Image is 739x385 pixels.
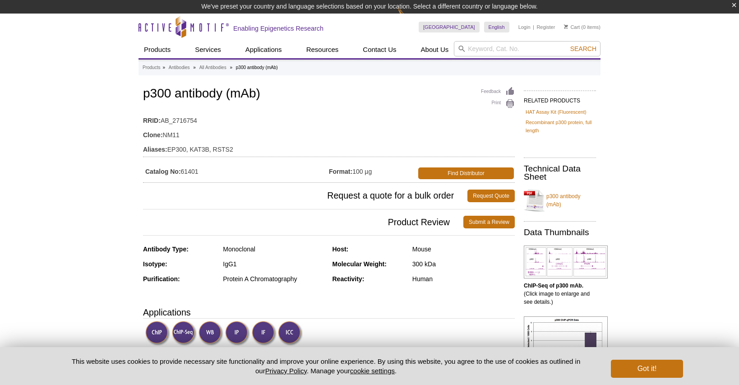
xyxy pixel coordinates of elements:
[333,275,365,283] strong: Reactivity:
[333,260,387,268] strong: Molecular Weight:
[223,245,325,253] div: Monoclonal
[265,367,307,375] a: Privacy Policy
[143,162,329,180] td: 61401
[143,64,160,72] a: Products
[143,216,463,228] span: Product Review
[169,64,190,72] a: Antibodies
[143,275,180,283] strong: Purification:
[329,167,352,176] strong: Format:
[189,41,226,58] a: Services
[570,45,596,52] span: Search
[467,190,515,202] a: Request Quote
[350,367,395,375] button: cookie settings
[225,321,250,346] img: Immunoprecipitation Validated
[412,245,515,253] div: Mouse
[526,108,587,116] a: HAT Assay Kit (Fluorescent)
[301,41,344,58] a: Resources
[139,41,176,58] a: Products
[143,260,167,268] strong: Isotype:
[484,22,509,32] a: English
[463,216,515,228] a: Submit a Review
[143,87,515,102] h1: p300 antibody (mAb)
[143,246,189,253] strong: Antibody Type:
[199,321,223,346] img: Western Blot Validated
[223,275,325,283] div: Protein A Chromatography
[611,360,683,378] button: Got it!
[223,260,325,268] div: IgG1
[56,357,596,376] p: This website uses cookies to provide necessary site functionality and improve your online experie...
[233,24,323,32] h2: Enabling Epigenetics Research
[236,65,278,70] li: p300 antibody (mAb)
[524,187,596,214] a: p300 antibody (mAb)
[397,7,421,28] img: Change Here
[564,24,580,30] a: Cart
[143,140,515,154] td: EP300, KAT3B, RSTS2
[526,118,594,135] a: Recombinant p300 protein, full length
[524,90,596,107] h2: RELATED PRODUCTS
[333,246,349,253] strong: Host:
[329,162,416,180] td: 100 µg
[518,24,531,30] a: Login
[454,41,600,56] input: Keyword, Cat. No.
[524,228,596,237] h2: Data Thumbnails
[143,190,467,202] span: Request a quote for a bulk order
[524,283,583,289] b: ChIP-Seq of p300 mAb.
[416,41,454,58] a: About Us
[240,41,287,58] a: Applications
[193,65,196,70] li: »
[419,22,480,32] a: [GEOGRAPHIC_DATA]
[524,282,596,306] p: (Click image to enlarge and see details.)
[412,275,515,283] div: Human
[536,24,555,30] a: Register
[143,306,515,319] h3: Applications
[252,321,277,346] img: Immunofluorescence Validated
[357,41,402,58] a: Contact Us
[481,99,515,109] a: Print
[143,131,163,139] strong: Clone:
[481,87,515,97] a: Feedback
[533,22,534,32] li: |
[568,45,599,53] button: Search
[524,246,608,278] img: p300 antibody (mAb) tested by ChIP-Seq.
[143,145,167,153] strong: Aliases:
[418,167,514,179] a: Find Distributor
[143,111,515,125] td: AB_2716754
[199,64,226,72] a: All Antibodies
[412,260,515,268] div: 300 kDa
[564,22,600,32] li: (0 items)
[145,321,170,346] img: ChIP Validated
[143,125,515,140] td: NM11
[162,65,165,70] li: »
[524,316,608,373] img: p300 antibody (mAb) tested by ChIP.
[145,167,181,176] strong: Catalog No:
[524,165,596,181] h2: Technical Data Sheet
[230,65,232,70] li: »
[143,116,161,125] strong: RRID:
[278,321,303,346] img: Immunocytochemistry Validated
[564,24,568,29] img: Your Cart
[172,321,197,346] img: ChIP-Seq Validated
